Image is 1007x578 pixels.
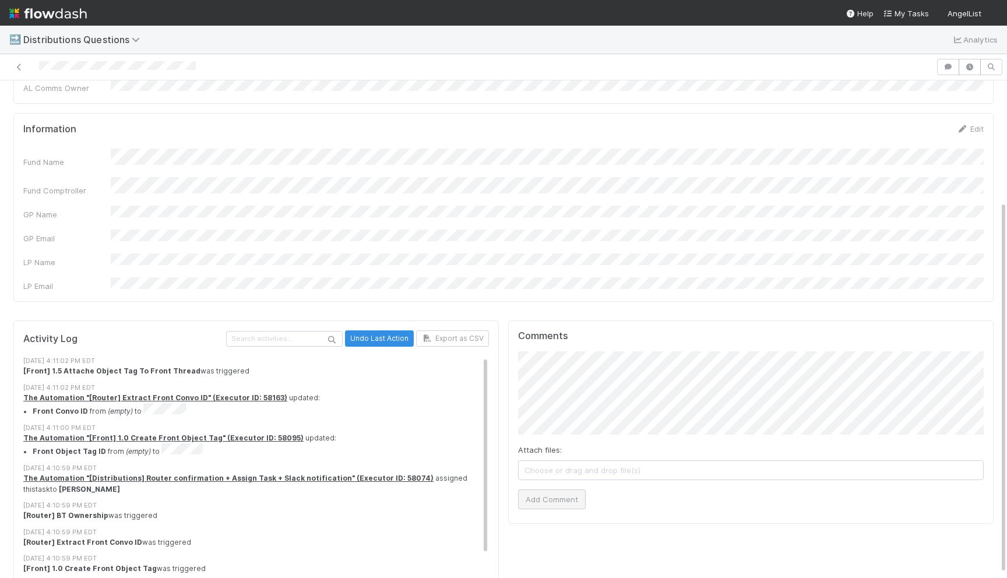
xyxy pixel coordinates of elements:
strong: [Router] BT Ownership [23,511,108,520]
em: (empty) [126,447,151,456]
strong: Front Object Tag ID [33,447,106,456]
a: Edit [956,124,984,133]
a: Analytics [952,33,998,47]
a: The Automation "[Router] Extract Front Convo ID" (Executor ID: 58163) [23,393,287,402]
a: The Automation "[Distributions] Router confirmation + Assign Task + Slack notification" (Executor... [23,474,434,482]
li: from to [33,403,489,417]
strong: [PERSON_NAME] [59,485,120,494]
div: Fund Name [23,156,111,168]
div: GP Email [23,232,111,244]
div: [DATE] 4:11:00 PM EDT [23,423,489,433]
span: Choose or drag and drop file(s) [519,461,983,480]
span: Distributions Questions [23,34,146,45]
div: was triggered [23,537,489,548]
li: from to [33,443,489,457]
img: logo-inverted-e16ddd16eac7371096b0.svg [9,3,87,23]
div: updated: [23,393,489,417]
div: was triggered [23,510,489,521]
button: Undo Last Action [345,330,414,347]
em: (empty) [108,407,133,416]
h5: Activity Log [23,333,224,345]
div: Help [846,8,874,19]
div: assigned this task to [23,473,489,495]
div: [DATE] 4:11:02 PM EDT [23,383,489,393]
div: [DATE] 4:10:59 PM EDT [23,501,489,510]
strong: Front Convo ID [33,407,88,416]
strong: [Router] Extract Front Convo ID [23,538,142,547]
div: Fund Comptroller [23,185,111,196]
img: avatar_ad9da010-433a-4b4a-a484-836c288de5e1.png [986,8,998,20]
span: AngelList [948,9,981,18]
label: Attach files: [518,444,562,456]
div: [DATE] 4:10:59 PM EDT [23,463,489,473]
button: Export as CSV [416,330,489,347]
button: Add Comment [518,489,586,509]
div: was triggered [23,366,489,376]
strong: [Front] 1.5 Attache Object Tag To Front Thread [23,366,200,375]
div: [DATE] 4:11:02 PM EDT [23,356,489,366]
div: LP Name [23,256,111,268]
div: [DATE] 4:10:59 PM EDT [23,527,489,537]
input: Search activities... [226,331,343,347]
div: updated: [23,433,489,457]
div: was triggered [23,563,489,574]
a: My Tasks [883,8,929,19]
div: [DATE] 4:10:59 PM EDT [23,554,489,563]
div: GP Name [23,209,111,220]
span: 🔜 [9,34,21,44]
span: My Tasks [883,9,929,18]
h5: Comments [518,330,984,342]
strong: [Front] 1.0 Create Front Object Tag [23,564,157,573]
a: The Automation "[Front] 1.0 Create Front Object Tag" (Executor ID: 58095) [23,433,304,442]
h5: Information [23,124,76,135]
div: AL Comms Owner [23,82,111,94]
div: LP Email [23,280,111,292]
